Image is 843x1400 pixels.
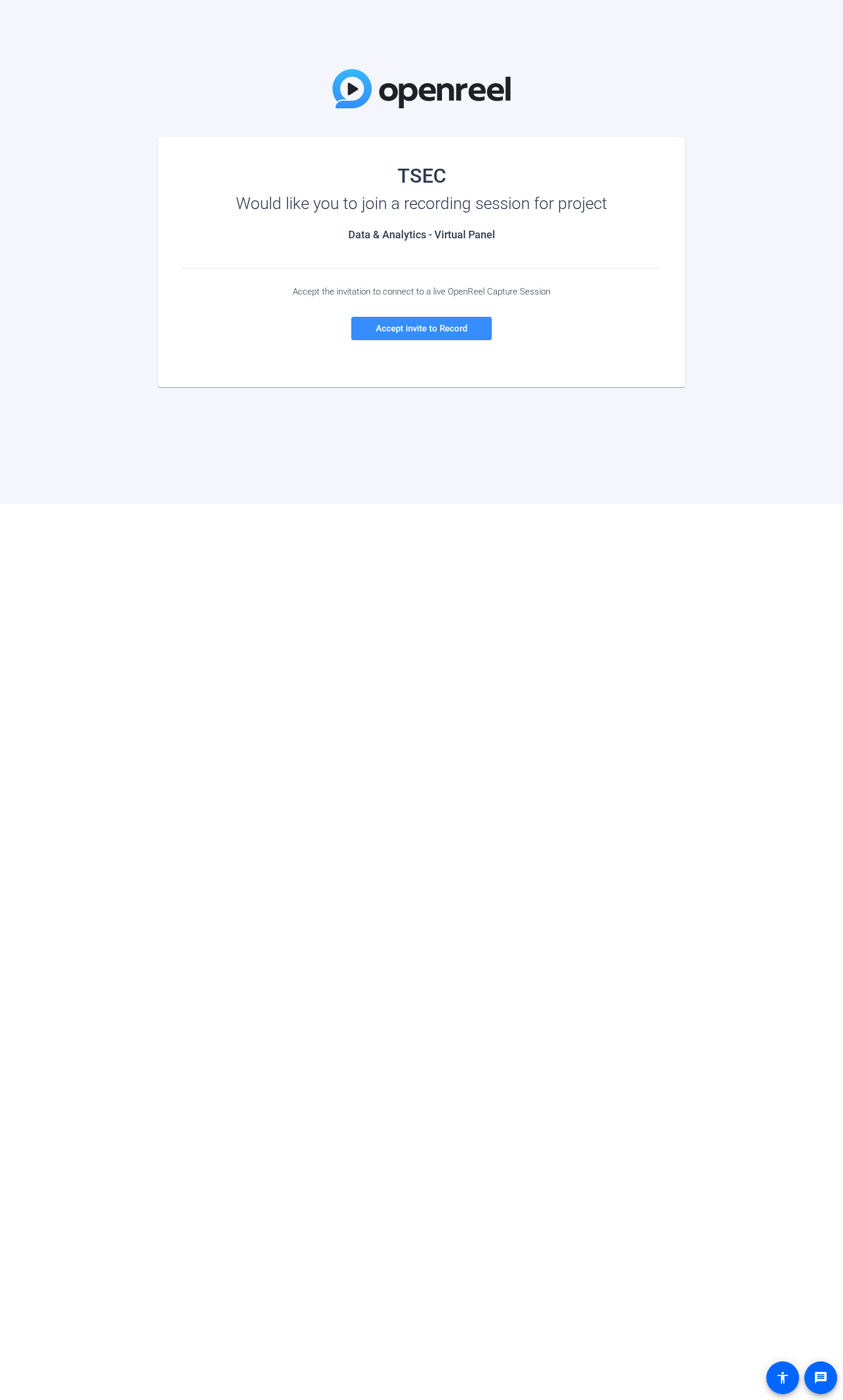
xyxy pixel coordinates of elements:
div: Would like you to join a recording session for project [181,194,662,213]
mat-icon: message [814,1371,828,1385]
h2: Data & Analytics - Virtual Panel [181,228,662,241]
mat-icon: accessibility [776,1371,790,1385]
span: Accept invite to Record [376,323,467,334]
div: Accept the invitation to connect to a live OpenReel Capture Session [181,286,662,297]
img: OpenReel Logo [333,69,510,108]
div: TSEC [181,166,662,185]
a: Accept invite to Record [351,317,492,340]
